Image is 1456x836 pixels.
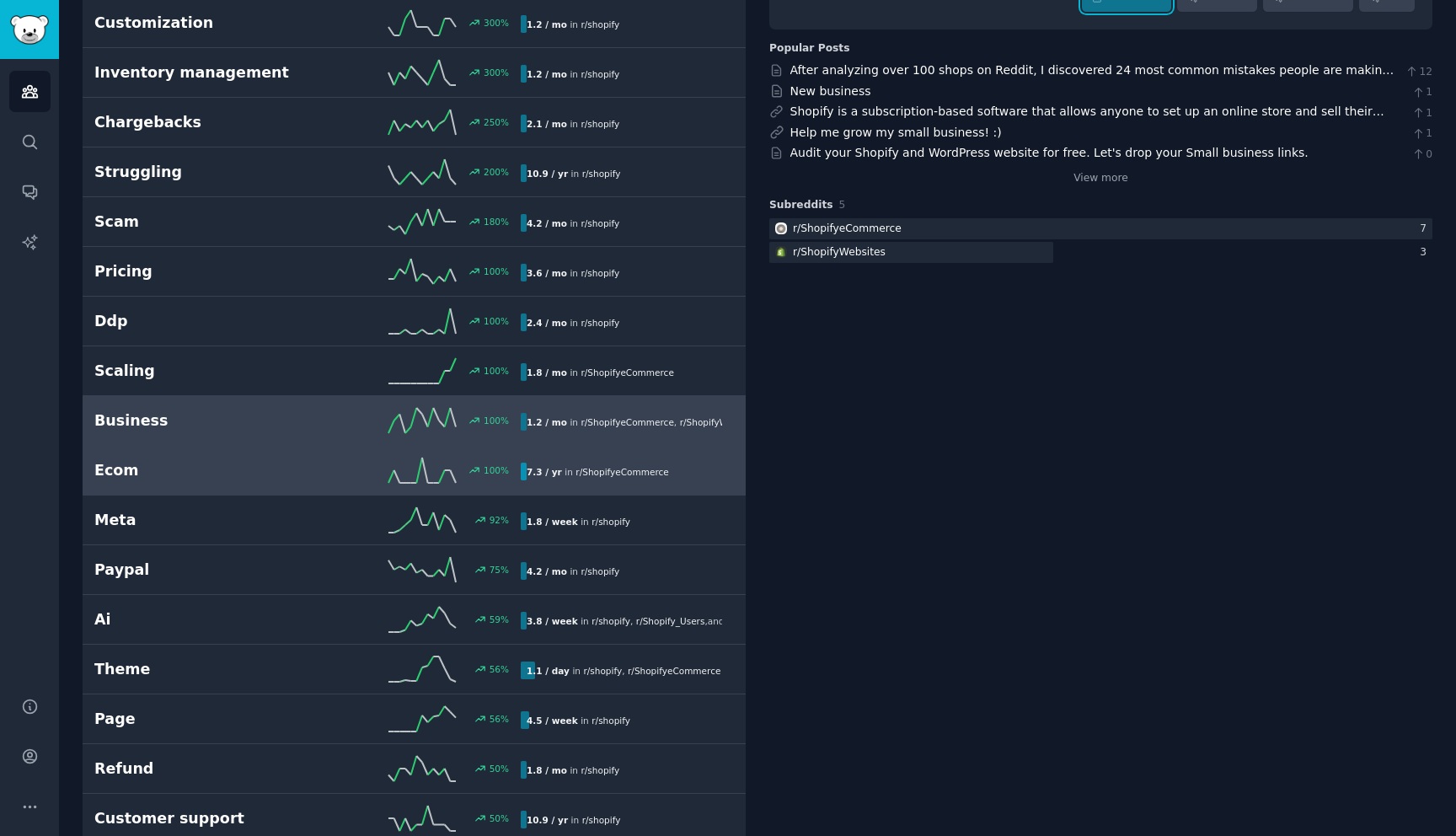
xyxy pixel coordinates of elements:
a: Ddp100%2.4 / moin r/shopify [83,297,746,346]
span: r/ shopify [591,517,630,527]
b: 3.8 / week [527,616,578,626]
span: , [630,616,633,626]
div: 100 % [484,265,509,277]
div: r/ ShopifyWebsites [793,245,886,260]
span: r/ shopify [582,815,621,825]
span: r/ shopify [581,119,619,129]
b: 1.2 / mo [527,69,567,79]
div: in [521,562,625,580]
span: 1 [1411,85,1432,100]
span: r/ shopify [591,616,630,626]
h2: Theme [94,659,308,680]
div: in [521,662,722,679]
img: ShopifyWebsites [775,246,787,258]
div: 100 % [484,464,509,476]
b: 1.8 / mo [527,367,567,378]
b: 2.4 / mo [527,318,567,328]
span: r/ ShopifyeCommerce [575,467,668,477]
a: Ecom100%7.3 / yrin r/ShopifyeCommerce [83,446,746,496]
a: Struggling200%10.9 / yrin r/shopify [83,147,746,197]
span: r/ ShopifyeCommerce [628,666,720,676]
a: Refund50%1.8 / moin r/shopify [83,744,746,794]
img: GummySearch logo [10,15,49,45]
b: 1.2 / mo [527,417,567,427]
div: 250 % [484,116,509,128]
div: 50 % [490,763,509,774]
h2: Struggling [94,162,308,183]
b: 10.9 / yr [527,815,568,825]
b: 1.1 / day [527,666,570,676]
a: Theme56%1.1 / dayin r/shopify,r/ShopifyeCommerce [83,645,746,694]
b: 4.2 / mo [527,566,567,576]
span: r/ ShopifyeCommerce [581,417,673,427]
div: 200 % [484,166,509,178]
div: 92 % [490,514,509,526]
b: 2.1 / mo [527,119,567,129]
b: 1.8 / week [527,517,578,527]
b: 1.8 / mo [527,765,567,775]
div: in [521,711,636,729]
a: Chargebacks250%2.1 / moin r/shopify [83,98,746,147]
h2: Meta [94,510,308,531]
div: 300 % [484,17,509,29]
div: in [521,15,625,33]
div: 100 % [484,365,509,377]
a: After analyzing over 100 shops on Reddit, I discovered 24 most common mistakes people are making ... [790,63,1394,94]
div: 75 % [490,564,509,576]
a: Scaling100%1.8 / moin r/ShopifyeCommerce [83,346,746,396]
span: r/ shopify [581,566,619,576]
img: ShopifyeCommerce [775,222,787,234]
div: 300 % [484,67,509,78]
h2: Chargebacks [94,112,308,133]
h2: Inventory management [94,62,308,83]
a: ShopifyeCommercer/ShopifyeCommerce7 [769,218,1432,239]
a: Pricing100%3.6 / moin r/shopify [83,247,746,297]
a: Page56%4.5 / weekin r/shopify [83,694,746,744]
b: 10.9 / yr [527,169,568,179]
b: 3.6 / mo [527,268,567,278]
div: in [521,313,625,331]
h2: Ai [94,609,308,630]
span: r/ ShopifyWebsites [680,417,759,427]
h2: Ecom [94,460,308,481]
a: Ai59%3.8 / weekin r/shopify,r/Shopify_Users,and2others [83,595,746,645]
a: Meta92%1.8 / weekin r/shopify [83,496,746,545]
b: 4.2 / mo [527,218,567,228]
span: r/ Shopify_Users [636,616,705,626]
span: Subreddits [769,198,833,213]
a: Paypal75%4.2 / moin r/shopify [83,545,746,595]
div: Popular Posts [769,41,850,56]
h2: Paypal [94,560,308,581]
div: 180 % [484,216,509,228]
a: Inventory management300%1.2 / moin r/shopify [83,48,746,98]
b: 4.5 / week [527,715,578,726]
b: 7.3 / yr [527,467,562,477]
div: in [521,761,625,779]
a: New business [790,84,871,98]
div: 100 % [484,415,509,426]
a: Shopify is a subscription-based software that allows anyone to set up an online store and sell th... [790,104,1388,153]
span: , [704,616,707,626]
a: Audit your Shopify and WordPress website for free. Let's drop your Small business links. [790,146,1309,159]
span: 12 [1405,65,1432,80]
span: 1 [1411,126,1432,142]
div: 56 % [490,713,509,725]
span: r/ shopify [581,69,619,79]
h2: Refund [94,758,308,780]
h2: Page [94,709,308,730]
div: in [521,164,626,182]
div: in [521,811,626,828]
h2: Pricing [94,261,308,282]
h2: Customization [94,13,308,34]
div: 50 % [490,812,509,824]
span: 0 [1411,147,1432,163]
span: , [674,417,677,427]
a: ShopifyWebsitesr/ShopifyWebsites3 [769,242,1432,263]
div: in [521,264,625,281]
span: r/ shopify [583,666,622,676]
div: in [521,65,625,83]
div: in [521,512,636,530]
span: r/ shopify [581,268,619,278]
h2: Scaling [94,361,308,382]
span: r/ shopify [591,715,630,726]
